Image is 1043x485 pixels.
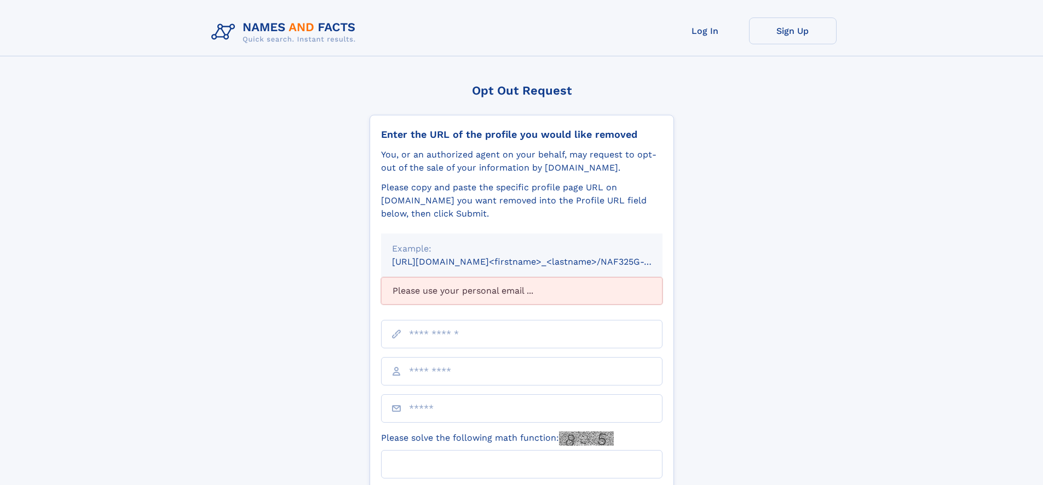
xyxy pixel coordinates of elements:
div: Opt Out Request [370,84,674,97]
div: You, or an authorized agent on your behalf, may request to opt-out of the sale of your informatio... [381,148,662,174]
a: Sign Up [749,17,837,44]
small: [URL][DOMAIN_NAME]<firstname>_<lastname>/NAF325G-xxxxxxxx [392,256,683,267]
div: Please copy and paste the specific profile page URL on [DOMAIN_NAME] you want removed into the Pr... [381,181,662,220]
div: Enter the URL of the profile you would like removed [381,128,662,141]
label: Please solve the following math function: [381,431,614,446]
div: Please use your personal email ... [381,277,662,305]
a: Log In [661,17,749,44]
img: Logo Names and Facts [207,17,365,47]
div: Example: [392,242,652,255]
